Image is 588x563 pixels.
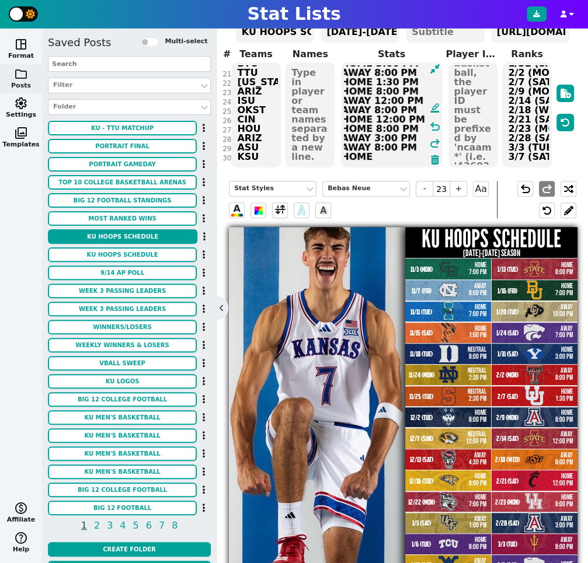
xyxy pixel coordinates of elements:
span: 3 [105,518,114,533]
span: HOME [475,494,486,501]
span: AWAY [474,516,486,523]
button: KU LOGOS [48,374,197,389]
div: 26 [222,116,231,125]
span: NEUTRAL [468,431,486,438]
span: 8:00 PM [555,544,573,551]
button: WEEK 3 PASSING LEADERS [48,302,197,316]
span: HOME [475,262,486,269]
button: BIG 12 COLLEGE FOOTBALL [48,482,197,497]
button: KU MEN'S BASKETBALL [48,428,197,443]
span: 4:30 PM [469,459,486,466]
span: HOME [561,262,573,269]
span: 8:00 PM [469,354,486,361]
span: 7:00 PM [469,269,486,276]
div: 29 [222,144,231,153]
span: AWAY [561,537,573,544]
div: 28 [222,135,231,144]
span: 2/9 (MON) [494,412,520,423]
span: 1/3 (SAT) [410,517,433,529]
span: photo_library [14,126,28,140]
button: PORTRAIT FINAL [48,139,197,153]
span: 8:00 PM [555,501,573,508]
button: TOP 10 COLLEGE BASKETBALL ARENAS [48,175,197,190]
span: HOME [561,494,573,501]
label: Ranks [500,47,554,61]
span: 3:00 PM [555,354,573,361]
div: 21 [222,69,231,79]
span: AWAY [561,452,573,459]
span: 12:00 PM [466,438,486,445]
h1: KU HOOPS SCHEDULE [405,227,577,252]
button: KU HOOPS SCHEDULE [48,229,197,244]
span: settings [14,96,28,110]
textarea: HOME 7:00 PM AWAY 6:00 PM HOME 7:00 PM HOME 1:00 PM NEUTRAL 8:00 PM NEUTRAL 2:30 PM NEUTRAL 2:30 ... [341,62,441,167]
button: BIG 12 COLLEGE FOOTBALL [48,392,197,407]
span: 8:00 PM [469,480,486,487]
span: HOME [561,410,573,417]
span: HOME [475,326,486,333]
span: help [14,531,28,545]
span: - [416,181,433,197]
label: Player ID/Image URL [446,47,500,61]
span: 8:00 PM [555,417,573,424]
span: 10:00 PM [552,311,573,318]
label: Multi-select [165,37,207,47]
span: 12/22 (MON) [406,496,437,508]
span: 12:00 PM [552,480,573,487]
span: 3:00 PM [555,522,573,529]
div: Bebas Neue [328,184,393,194]
span: 1 [79,518,89,533]
span: 6:00 PM [469,290,486,297]
div: 25 [222,107,231,116]
h2: [DATE]-[DATE] SEASON [405,249,577,258]
span: folder [14,67,28,81]
span: A [298,201,305,220]
span: HOME [561,347,573,354]
span: 1:00 PM [469,332,486,339]
span: 11/18 (TUE) [408,349,434,360]
span: 5 [131,518,141,533]
span: 11/7 (FRI) [409,285,433,296]
button: KU - TTU Matchup [48,121,197,135]
button: MOST RANKED WINS [48,211,197,226]
span: 12/16 (TUE) [407,475,435,487]
button: KU HOOPS SCHEDULE [48,247,197,262]
div: 27 [222,125,231,135]
span: 1:00 PM [469,522,486,529]
span: HOME [561,283,573,290]
span: 1:30 PM [555,396,573,403]
span: 1/16 (FRI) [495,285,519,296]
button: BIG 12 FOOTBALL STANDINGS [48,193,197,208]
button: PORTRAIT GAMEDAY [48,157,197,172]
span: 2/18 (WED) [493,454,521,466]
div: Stat Styles [234,184,300,194]
span: 11/25 (TUE) [407,391,435,402]
span: HOME [475,304,486,311]
span: 2 [92,518,102,533]
span: 7:00 PM [555,290,573,297]
h5: Saved Posts [48,36,111,49]
span: A [315,202,331,218]
button: WINNERS/LOSERS [48,320,197,334]
span: 3/3 (TUE) [496,538,519,550]
span: 7:00 PM [555,332,573,339]
span: AWAY [474,452,486,459]
span: 2/28 (SAT) [493,517,521,529]
span: 8:00 PM [469,417,486,424]
label: Stats [338,47,446,61]
button: VBALL SWEEP [48,356,197,370]
textarea: KU HOOPS SCHEDULE [236,22,314,43]
span: 1/13 (TUE) [495,264,520,275]
textarea: 11/3 (MON) 11/7 (FRI) 11/11 (TUE) 11/15 (SAT) 11/18 (TUE) 11/24 (MON) 11/25 (TUE) 12/2 (TUE) 12/7... [502,62,551,167]
span: 2/14 (SAT) [494,433,520,444]
span: 2/2 (MON) [494,370,520,381]
span: 1/6 (TUE) [409,538,433,550]
span: AWAY [561,431,573,438]
button: KU MEN'S BASKETBALL [48,446,197,461]
span: AWAY [561,304,573,311]
button: WEEKLY WINNERS & LOSERS [48,338,197,352]
span: AWAY [474,283,486,290]
span: 2/21 (SAT) [494,475,520,487]
h1: Stat Lists [247,4,340,25]
span: AWAY [561,368,573,375]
